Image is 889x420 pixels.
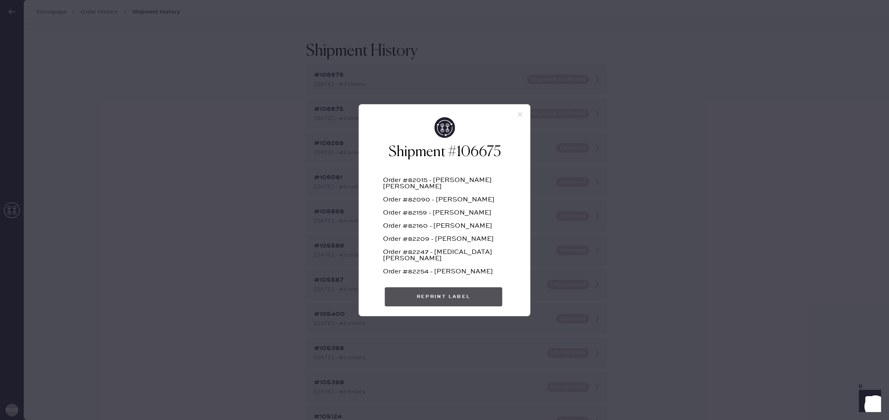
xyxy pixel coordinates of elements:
h2: Shipment #106675 [383,143,506,162]
div: Order #82090 - [PERSON_NAME] [383,197,506,210]
div: Order #82254 - [PERSON_NAME] [383,269,506,282]
a: Reprint Label [385,287,504,306]
div: Order #82209 - [PERSON_NAME] [383,236,506,249]
button: Reprint Label [385,287,502,306]
iframe: Front Chat [851,384,885,418]
div: Order #82247 - [MEDICAL_DATA][PERSON_NAME] [383,249,506,269]
div: Order #82159 - [PERSON_NAME] [383,210,506,223]
div: Order #82015 - [PERSON_NAME] [PERSON_NAME] [383,177,506,197]
div: Order #82160 - [PERSON_NAME] [383,223,506,236]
